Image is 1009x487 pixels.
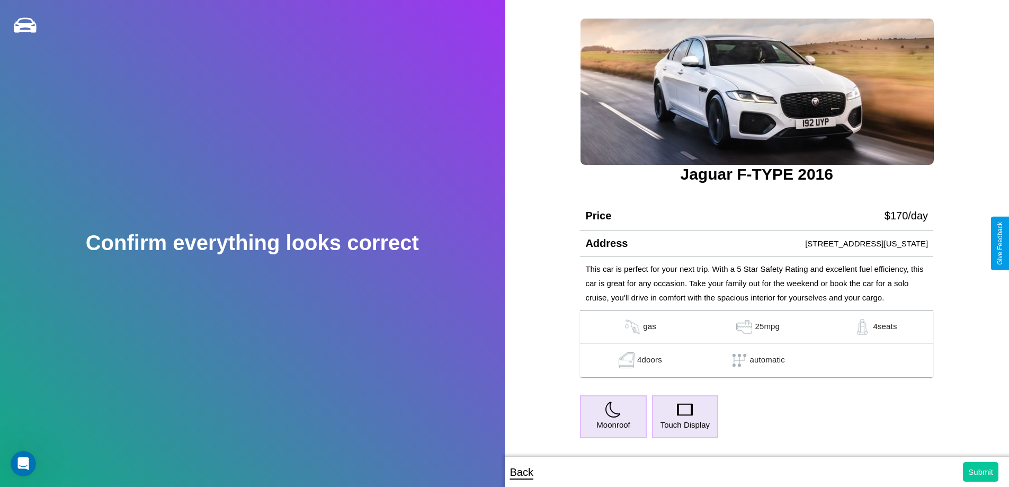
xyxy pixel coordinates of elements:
img: gas [622,319,643,335]
p: Moonroof [596,418,630,432]
iframe: Intercom live chat [11,451,36,476]
img: gas [852,319,873,335]
p: automatic [750,352,785,368]
h4: Address [585,237,628,250]
img: gas [616,352,637,368]
p: $ 170 /day [885,206,928,225]
p: Touch Display [660,418,710,432]
p: gas [643,319,656,335]
p: 4 doors [637,352,662,368]
p: This car is perfect for your next trip. With a 5 Star Safety Rating and excellent fuel efficiency... [585,262,928,305]
p: Back [510,463,533,482]
div: Give Feedback [996,222,1004,265]
h2: Confirm everything looks correct [86,231,419,255]
img: gas [734,319,755,335]
p: [STREET_ADDRESS][US_STATE] [805,236,928,251]
h4: Price [585,210,611,222]
p: 25 mpg [755,319,780,335]
button: Submit [963,462,998,482]
table: simple table [580,311,933,377]
p: 4 seats [873,319,897,335]
h3: Jaguar F-TYPE 2016 [580,165,933,183]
